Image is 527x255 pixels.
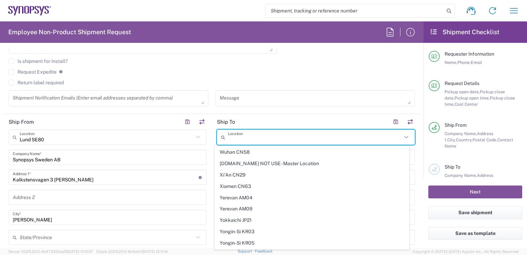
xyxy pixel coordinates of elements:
span: Yongin-Si KR03 [215,226,409,237]
span: Yerevan AM09 [215,204,409,214]
span: Xiamen CN63 [215,181,409,192]
span: Request Details [445,81,479,86]
button: Save as template [428,227,522,240]
label: Request Expedite [9,69,57,75]
span: Pickup open time, [455,95,490,101]
span: Requester Information [445,51,494,57]
h2: Ship From [9,119,34,125]
span: Postal Code, [473,137,497,142]
span: Company Name, [445,173,477,178]
span: Yongin-Si KR05 [215,238,409,248]
span: Yokkaichi JP21 [215,215,409,226]
span: Xi'An CN29 [215,170,409,180]
span: Ship To [445,164,460,170]
span: Copyright © [DATE]-[DATE] Agistix Inc., All Rights Reserved [412,248,519,255]
span: Server: 2025.20.0-db47332bad5 [8,249,93,254]
span: Pickup open date, [445,89,480,94]
span: Name, [445,60,457,65]
button: Next [428,186,522,198]
span: Client: 2025.20.0-8c6e0cf [96,249,168,254]
span: Cost Center [455,102,478,107]
span: [DATE] 11:13:37 [67,249,93,254]
span: [DOMAIN_NAME] NOT USE - Master Location [215,158,409,169]
span: Ship From [445,122,467,128]
a: Feedback [255,249,272,253]
button: Save shipment [428,206,522,219]
h2: Ship To [217,119,235,125]
h2: Employee Non-Product Shipment Request [8,28,131,36]
label: Is shipment for Install? [9,58,68,64]
span: Phone, [457,60,471,65]
span: Company Name, [445,131,477,136]
span: Yerevan AM04 [215,192,409,203]
span: Email [471,60,482,65]
span: City, [447,137,456,142]
span: Country, [456,137,473,142]
h2: Shipment Checklist [430,28,499,36]
span: Wuhan CN58 [215,147,409,158]
input: Shipment, tracking or reference number [266,4,444,17]
a: Support [238,249,255,253]
span: [DATE] 12:11:14 [143,249,168,254]
label: Return label required [9,80,64,85]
